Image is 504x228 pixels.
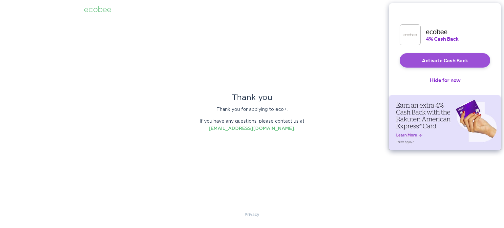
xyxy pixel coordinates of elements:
div: Thank you [195,94,309,101]
a: [EMAIL_ADDRESS][DOMAIN_NAME] [209,126,294,131]
div: ecobee [84,6,111,13]
a: Privacy Policy & Terms of Use [245,211,259,218]
p: If you have any questions, please contact us at . [195,118,309,132]
p: Thank you for applying to eco+. [195,106,309,113]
